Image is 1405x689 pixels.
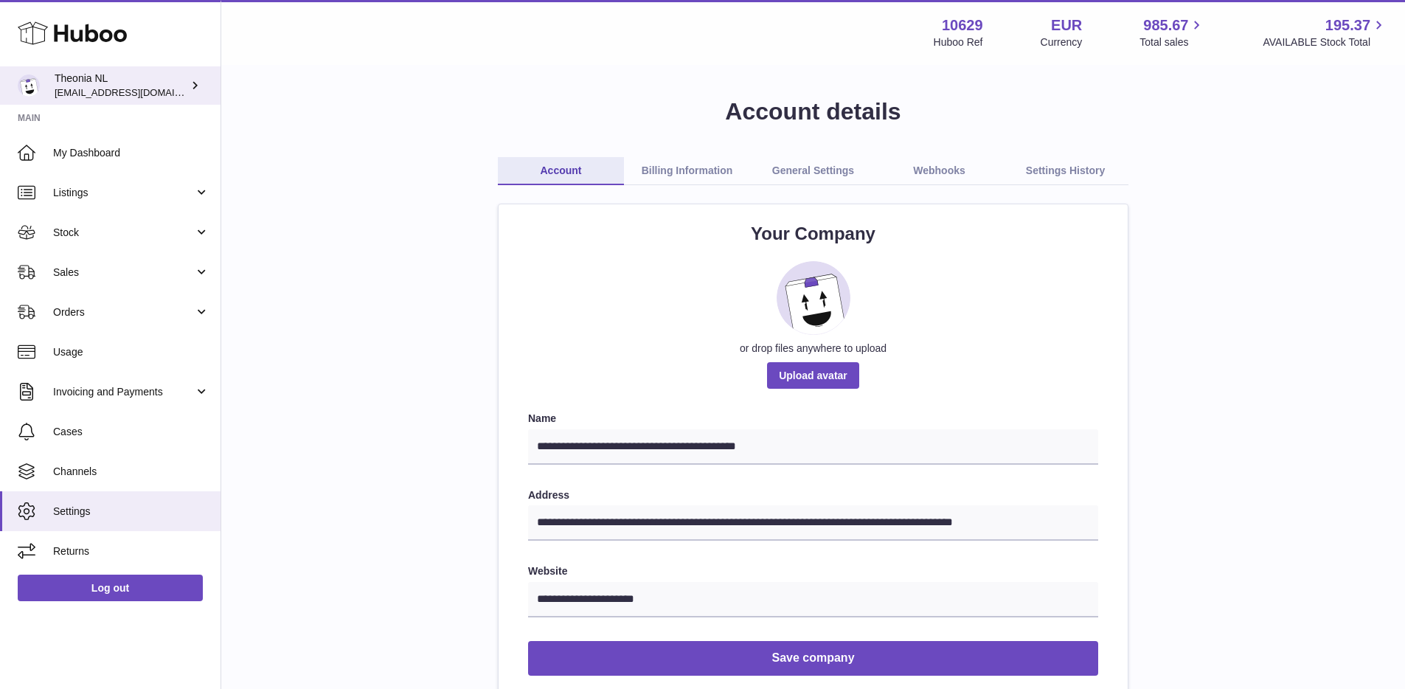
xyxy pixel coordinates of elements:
[53,465,209,479] span: Channels
[53,146,209,160] span: My Dashboard
[53,226,194,240] span: Stock
[53,385,194,399] span: Invoicing and Payments
[528,222,1098,246] h2: Your Company
[942,15,983,35] strong: 10629
[53,305,194,319] span: Orders
[498,157,624,185] a: Account
[624,157,750,185] a: Billing Information
[767,362,859,389] span: Upload avatar
[528,564,1098,578] label: Website
[245,96,1381,128] h1: Account details
[1139,35,1205,49] span: Total sales
[876,157,1002,185] a: Webhooks
[1041,35,1083,49] div: Currency
[53,425,209,439] span: Cases
[750,157,876,185] a: General Settings
[53,266,194,280] span: Sales
[55,86,217,98] span: [EMAIL_ADDRESS][DOMAIN_NAME]
[53,186,194,200] span: Listings
[528,641,1098,676] button: Save company
[1143,15,1188,35] span: 985.67
[1051,15,1082,35] strong: EUR
[528,412,1098,426] label: Name
[53,345,209,359] span: Usage
[18,575,203,601] a: Log out
[1325,15,1370,35] span: 195.37
[528,342,1098,356] div: or drop files anywhere to upload
[1139,15,1205,49] a: 985.67 Total sales
[1002,157,1128,185] a: Settings History
[777,261,850,335] img: placeholder_image.svg
[1263,35,1387,49] span: AVAILABLE Stock Total
[55,72,187,100] div: Theonia NL
[528,488,1098,502] label: Address
[1263,15,1387,49] a: 195.37 AVAILABLE Stock Total
[53,544,209,558] span: Returns
[53,505,209,519] span: Settings
[18,75,40,97] img: info@wholesomegoods.eu
[934,35,983,49] div: Huboo Ref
